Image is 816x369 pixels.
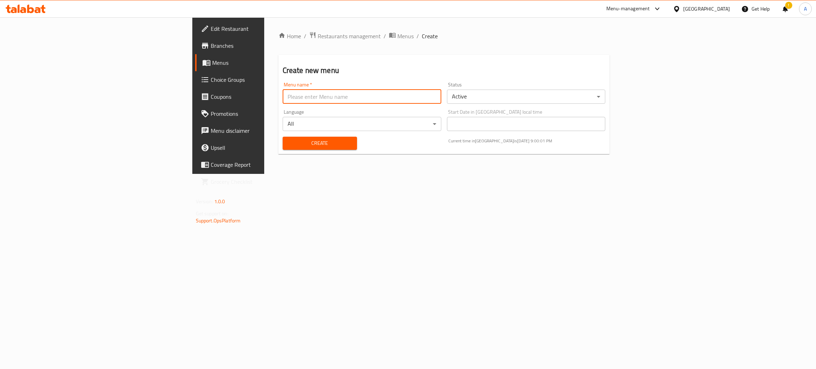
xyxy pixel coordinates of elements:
a: Coupons [195,88,329,105]
input: Please enter Menu name [283,90,441,104]
span: Branches [211,41,323,50]
a: Coverage Report [195,156,329,173]
a: Edit Restaurant [195,20,329,37]
a: Support.OpsPlatform [196,216,241,225]
span: Promotions [211,109,323,118]
p: Current time in [GEOGRAPHIC_DATA] is [DATE] 9:00:01 PM [448,138,606,144]
span: Menus [397,32,414,40]
span: Restaurants management [318,32,381,40]
span: Upsell [211,143,323,152]
span: Coverage Report [211,160,323,169]
a: Promotions [195,105,329,122]
button: Create [283,137,357,150]
div: Menu-management [606,5,650,13]
div: [GEOGRAPHIC_DATA] [683,5,730,13]
span: Create [422,32,438,40]
h2: Create new menu [283,65,606,76]
span: A [804,5,807,13]
div: Active [447,90,606,104]
div: All [283,117,441,131]
li: / [384,32,386,40]
li: / [416,32,419,40]
span: Edit Restaurant [211,24,323,33]
span: Get support on: [196,209,228,218]
span: Choice Groups [211,75,323,84]
span: Menus [212,58,323,67]
a: Menus [195,54,329,71]
a: Restaurants management [309,32,381,41]
span: 1.0.0 [214,197,225,206]
a: Grocery Checklist [195,173,329,190]
a: Menus [389,32,414,41]
span: Coupons [211,92,323,101]
span: Menu disclaimer [211,126,323,135]
a: Upsell [195,139,329,156]
span: Create [288,139,351,148]
span: Version: [196,197,213,206]
a: Choice Groups [195,71,329,88]
a: Branches [195,37,329,54]
span: Grocery Checklist [211,177,323,186]
a: Menu disclaimer [195,122,329,139]
nav: breadcrumb [278,32,610,41]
